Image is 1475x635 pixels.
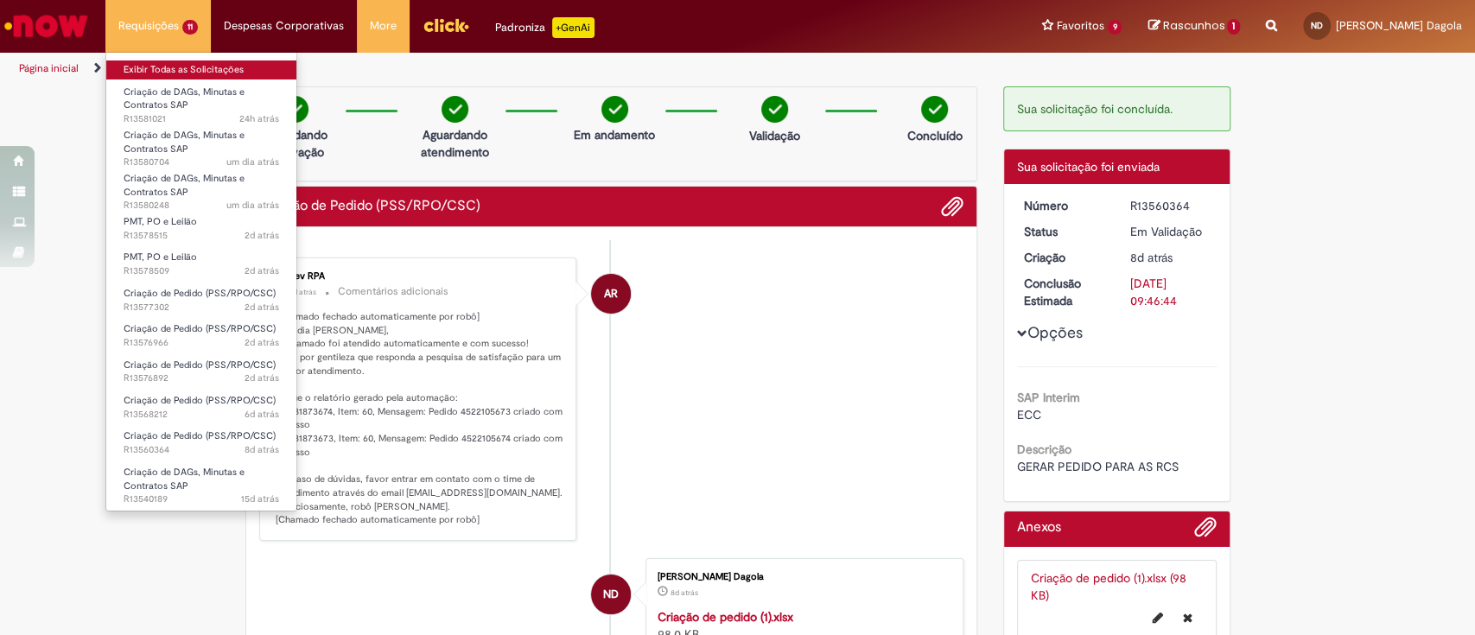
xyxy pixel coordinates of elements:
a: Aberto R13576892 : Criação de Pedido (PSS/RPO/CSC) [106,356,296,388]
div: Padroniza [495,17,594,38]
img: click_logo_yellow_360x200.png [423,12,469,38]
button: Adicionar anexos [941,195,963,218]
span: 8d atrás [671,587,698,598]
a: Aberto R13580248 : Criação de DAGs, Minutas e Contratos SAP [106,169,296,206]
span: 2d atrás [245,336,279,349]
span: Criação de DAGs, Minutas e Contratos SAP [124,172,245,199]
a: Rascunhos [1148,18,1240,35]
ul: Trilhas de página [13,53,970,85]
time: 30/09/2025 09:54:16 [226,199,279,212]
a: Criação de pedido (1).xlsx [658,609,793,625]
time: 29/09/2025 17:19:38 [245,229,279,242]
span: Requisições [118,17,179,35]
span: Criação de DAGs, Minutas e Contratos SAP [124,86,245,112]
span: [PERSON_NAME] Dagola [1336,18,1462,33]
a: Exibir Todas as Solicitações [106,60,296,79]
span: Rascunhos [1162,17,1224,34]
a: Criação de pedido (1).xlsx (98 KB) [1031,570,1186,603]
span: R13578515 [124,229,279,243]
time: 29/09/2025 17:18:19 [245,264,279,277]
time: 23/09/2025 16:46:42 [245,443,279,456]
span: ND [603,574,619,615]
button: Editar nome de arquivo Criação de pedido (1).xlsx [1142,604,1173,632]
div: [DATE] 09:46:44 [1130,275,1211,309]
span: 1 [1227,19,1240,35]
button: Excluir Criação de pedido (1).xlsx [1173,604,1203,632]
span: 8d atrás [245,443,279,456]
a: Aberto R13576966 : Criação de Pedido (PSS/RPO/CSC) [106,320,296,352]
span: Criação de Pedido (PSS/RPO/CSC) [124,359,276,371]
p: Em andamento [574,126,655,143]
span: um dia atrás [226,199,279,212]
dt: Conclusão Estimada [1011,275,1117,309]
p: [Chamado fechado automaticamente por robô] Bom dia [PERSON_NAME], O chamado foi atendido automati... [276,310,563,527]
a: Aberto R13578515 : PMT, PO e Leilão [106,213,296,244]
a: Aberto R13540189 : Criação de DAGs, Minutas e Contratos SAP [106,463,296,500]
a: Aberto R13581021 : Criação de DAGs, Minutas e Contratos SAP [106,83,296,120]
time: 25/09/2025 17:23:33 [245,408,279,421]
span: Criação de Pedido (PSS/RPO/CSC) [124,322,276,335]
span: 2d atrás [245,264,279,277]
p: Aguardando atendimento [413,126,497,161]
small: Comentários adicionais [338,284,448,299]
time: 29/09/2025 13:45:16 [245,336,279,349]
span: Criação de DAGs, Minutas e Contratos SAP [124,129,245,156]
span: 9 [1108,20,1122,35]
span: ECC [1017,407,1041,422]
span: More [370,17,397,35]
span: R13580704 [124,156,279,169]
div: 23/09/2025 16:46:41 [1130,249,1211,266]
span: Criação de DAGs, Minutas e Contratos SAP [124,466,245,492]
time: 30/09/2025 11:45:43 [239,112,279,125]
div: Sua solicitação foi concluída. [1003,86,1230,131]
span: GERAR PEDIDO PARA AS RCS [1017,459,1179,474]
span: R13581021 [124,112,279,126]
b: SAP Interim [1017,390,1080,405]
img: check-circle-green.png [601,96,628,123]
span: R13576892 [124,371,279,385]
a: Aberto R13560364 : Criação de Pedido (PSS/RPO/CSC) [106,427,296,459]
a: Página inicial [19,61,79,75]
span: PMT, PO e Leilão [124,215,197,228]
dt: Número [1011,197,1117,214]
div: Ambev RPA [276,271,563,282]
img: check-circle-green.png [442,96,468,123]
span: 11 [182,20,198,35]
a: Aberto R13580704 : Criação de DAGs, Minutas e Contratos SAP [106,126,296,163]
div: Nathalia Squarca Dagola [591,575,631,614]
span: 24h atrás [239,112,279,125]
span: R13576966 [124,336,279,350]
time: 29/09/2025 14:32:06 [245,301,279,314]
span: 6d atrás [245,408,279,421]
span: R13560364 [124,443,279,457]
img: check-circle-green.png [921,96,948,123]
button: Adicionar anexos [1194,516,1217,547]
span: R13540189 [124,492,279,506]
a: Aberto R13578509 : PMT, PO e Leilão [106,248,296,280]
time: 24/09/2025 01:31:24 [289,287,316,297]
time: 30/09/2025 11:00:16 [226,156,279,168]
span: ND [1311,20,1323,31]
div: R13560364 [1130,197,1211,214]
h2: Criação de Pedido (PSS/RPO/CSC) Histórico de tíquete [259,199,480,214]
div: Ambev RPA [591,274,631,314]
time: 29/09/2025 13:36:23 [245,371,279,384]
span: 15d atrás [241,492,279,505]
img: check-circle-green.png [761,96,788,123]
span: R13578509 [124,264,279,278]
span: Criação de Pedido (PSS/RPO/CSC) [124,429,276,442]
span: R13577302 [124,301,279,314]
div: [PERSON_NAME] Dagola [658,572,945,582]
a: Aberto R13577302 : Criação de Pedido (PSS/RPO/CSC) [106,284,296,316]
b: Descrição [1017,441,1071,457]
span: Criação de Pedido (PSS/RPO/CSC) [124,287,276,300]
span: 2d atrás [245,301,279,314]
span: 2d atrás [245,229,279,242]
ul: Requisições [105,52,297,511]
time: 16/09/2025 15:04:14 [241,492,279,505]
time: 23/09/2025 16:46:34 [671,587,698,598]
span: Sua solicitação foi enviada [1017,159,1160,175]
dt: Criação [1011,249,1117,266]
p: +GenAi [552,17,594,38]
time: 23/09/2025 16:46:41 [1130,250,1173,265]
